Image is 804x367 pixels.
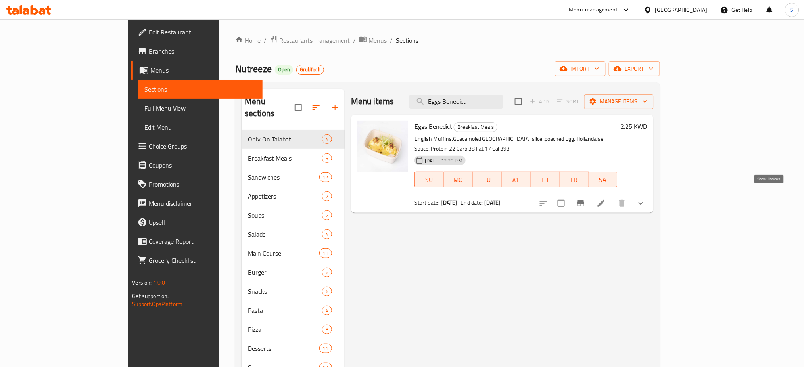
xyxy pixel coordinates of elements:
div: items [322,210,332,220]
div: items [322,268,332,277]
a: Full Menu View [138,99,263,118]
li: / [390,36,393,45]
span: Add item [527,96,552,108]
a: Support.OpsPlatform [132,299,182,309]
button: delete [612,194,631,213]
div: [GEOGRAPHIC_DATA] [655,6,708,14]
span: SU [418,174,441,185]
span: Only On Talabat [248,134,322,144]
b: [DATE] [484,197,501,208]
span: WE [505,174,528,185]
div: Appetizers7 [242,187,345,206]
button: TU [473,172,502,187]
span: Breakfast Meals [248,153,322,163]
span: Branches [149,46,256,56]
span: Pizza [248,325,322,334]
span: [DATE] 12:20 PM [422,157,466,164]
div: items [322,191,332,201]
a: Upsell [131,213,263,232]
span: Select all sections [290,99,307,116]
a: Menu disclaimer [131,194,263,213]
span: Sandwiches [248,172,319,182]
span: 11 [320,345,332,352]
span: Version: [132,277,152,288]
a: Edit menu item [597,199,606,208]
span: Salads [248,229,322,239]
div: Soups2 [242,206,345,225]
span: Menus [368,36,387,45]
span: Edit Restaurant [149,27,256,37]
a: Branches [131,42,263,61]
span: Eggs Benedict [414,120,452,132]
input: search [409,95,503,109]
span: Get support on: [132,291,169,301]
div: Breakfast Meals [454,122,497,132]
span: GrubTech [297,66,324,73]
span: Burger [248,268,322,277]
a: Coupons [131,156,263,175]
button: MO [444,172,473,187]
span: FR [563,174,585,185]
div: Snacks6 [242,282,345,301]
div: Desserts11 [242,339,345,358]
div: items [319,172,332,182]
button: FR [560,172,589,187]
nav: breadcrumb [235,35,660,46]
a: Edit Restaurant [131,23,263,42]
span: 12 [320,174,332,181]
a: Menus [359,35,387,46]
span: Snacks [248,287,322,296]
div: Main Course11 [242,244,345,263]
span: 6 [322,288,332,295]
div: Breakfast Meals9 [242,149,345,168]
span: Menu disclaimer [149,199,256,208]
div: items [322,153,332,163]
span: Coupons [149,161,256,170]
span: TH [534,174,556,185]
a: Sections [138,80,263,99]
span: Grocery Checklist [149,256,256,265]
span: Upsell [149,218,256,227]
button: SU [414,172,444,187]
div: Pizza3 [242,320,345,339]
span: S [791,6,794,14]
a: Menus [131,61,263,80]
span: 9 [322,155,332,162]
div: Only On Talabat4 [242,130,345,149]
span: 6 [322,269,332,276]
span: Sections [144,84,256,94]
span: 11 [320,250,332,257]
span: Sort sections [307,98,326,117]
div: Sandwiches12 [242,168,345,187]
button: show more [631,194,650,213]
a: Coverage Report [131,232,263,251]
div: Salads4 [242,225,345,244]
p: English Muffins,Guacamole,[GEOGRAPHIC_DATA] slice ,poached Egg, Hollandaise Sauce. Protein 22 Car... [414,134,618,154]
span: Pasta [248,306,322,315]
h2: Menu sections [245,96,295,119]
span: Select to update [553,195,570,212]
li: / [353,36,356,45]
span: Select section [510,93,527,110]
span: TU [476,174,499,185]
span: 1.0.0 [153,277,165,288]
span: 4 [322,307,332,314]
div: items [322,229,332,239]
span: Appetizers [248,191,322,201]
div: items [322,134,332,144]
div: items [322,325,332,334]
a: Choice Groups [131,137,263,156]
h2: Menu items [351,96,394,107]
a: Promotions [131,175,263,194]
span: Select section first [552,96,584,108]
span: Edit Menu [144,122,256,132]
h6: 2.25 KWD [621,121,647,132]
button: WE [502,172,531,187]
span: Main Course [248,248,319,258]
div: Menu-management [569,5,618,15]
